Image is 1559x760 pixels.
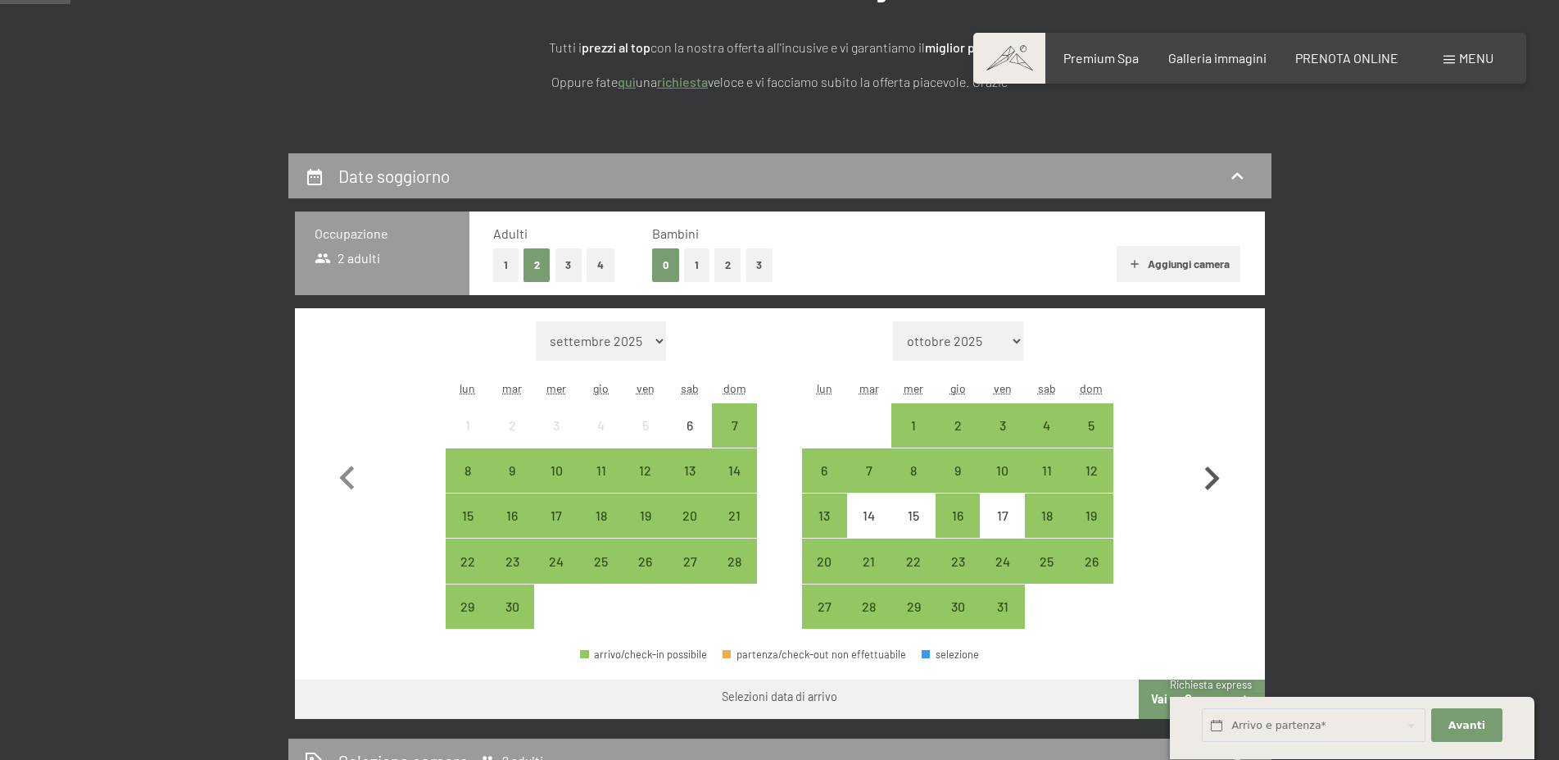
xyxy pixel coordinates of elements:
[1168,50,1267,66] span: Galleria immagini
[446,494,490,538] div: arrivo/check-in possibile
[891,585,936,629] div: arrivo/check-in possibile
[315,249,381,267] span: 2 adulti
[668,448,712,493] div: arrivo/check-in possibile
[492,509,533,550] div: 16
[625,419,666,460] div: 5
[981,600,1022,641] div: 31
[804,464,845,505] div: 6
[534,539,578,583] div: Wed Sep 24 2025
[1025,494,1069,538] div: Sat Oct 18 2025
[714,509,755,550] div: 21
[922,649,979,660] div: selezione
[625,555,666,596] div: 26
[579,448,623,493] div: arrivo/check-in possibile
[623,494,668,538] div: Fri Sep 19 2025
[652,248,679,282] button: 0
[1117,246,1240,282] button: Aggiungi camera
[492,555,533,596] div: 23
[1063,50,1139,66] a: Premium Spa
[859,381,879,395] abbr: martedì
[712,448,756,493] div: Sun Sep 14 2025
[847,585,891,629] div: arrivo/check-in possibile
[714,464,755,505] div: 14
[534,494,578,538] div: Wed Sep 17 2025
[714,419,755,460] div: 7
[1139,680,1264,719] button: Vai a «Camera»
[1448,718,1485,733] span: Avanti
[579,494,623,538] div: arrivo/check-in possibile
[981,555,1022,596] div: 24
[936,403,980,448] div: Thu Oct 02 2025
[802,585,846,629] div: arrivo/check-in possibile
[623,403,668,448] div: Fri Sep 05 2025
[579,448,623,493] div: Thu Sep 11 2025
[1069,448,1113,493] div: Sun Oct 12 2025
[802,448,846,493] div: arrivo/check-in possibile
[802,539,846,583] div: arrivo/check-in possibile
[712,448,756,493] div: arrivo/check-in possibile
[712,539,756,583] div: Sun Sep 28 2025
[937,464,978,505] div: 9
[847,448,891,493] div: arrivo/check-in possibile
[1025,539,1069,583] div: arrivo/check-in possibile
[981,464,1022,505] div: 10
[723,649,906,660] div: partenza/check-out non effettuabile
[891,539,936,583] div: Wed Oct 22 2025
[668,539,712,583] div: Sat Sep 27 2025
[937,509,978,550] div: 16
[623,448,668,493] div: arrivo/check-in possibile
[490,494,534,538] div: arrivo/check-in possibile
[652,225,699,241] span: Bambini
[446,585,490,629] div: arrivo/check-in possibile
[1071,509,1112,550] div: 19
[446,448,490,493] div: arrivo/check-in possibile
[1025,403,1069,448] div: arrivo/check-in possibile
[668,539,712,583] div: arrivo/check-in possibile
[802,539,846,583] div: Mon Oct 20 2025
[1069,539,1113,583] div: arrivo/check-in possibile
[370,37,1190,58] p: Tutti i con la nostra offerta all'incusive e vi garantiamo il !
[1026,555,1067,596] div: 25
[490,403,534,448] div: Tue Sep 02 2025
[891,585,936,629] div: Wed Oct 29 2025
[446,539,490,583] div: arrivo/check-in possibile
[623,403,668,448] div: arrivo/check-in non effettuabile
[723,381,746,395] abbr: domenica
[893,555,934,596] div: 22
[980,403,1024,448] div: Fri Oct 03 2025
[523,248,551,282] button: 2
[980,539,1024,583] div: arrivo/check-in possibile
[1069,448,1113,493] div: arrivo/check-in possibile
[460,381,475,395] abbr: lunedì
[936,585,980,629] div: Thu Oct 30 2025
[847,448,891,493] div: Tue Oct 07 2025
[802,585,846,629] div: Mon Oct 27 2025
[579,403,623,448] div: arrivo/check-in non effettuabile
[587,248,614,282] button: 4
[937,419,978,460] div: 2
[936,539,980,583] div: Thu Oct 23 2025
[669,509,710,550] div: 20
[893,509,934,550] div: 15
[446,403,490,448] div: Mon Sep 01 2025
[1025,448,1069,493] div: Sat Oct 11 2025
[536,509,577,550] div: 17
[534,448,578,493] div: Wed Sep 10 2025
[490,585,534,629] div: Tue Sep 30 2025
[980,585,1024,629] div: Fri Oct 31 2025
[447,600,488,641] div: 29
[534,539,578,583] div: arrivo/check-in possibile
[980,448,1024,493] div: Fri Oct 10 2025
[502,381,522,395] abbr: martedì
[802,494,846,538] div: arrivo/check-in possibile
[446,448,490,493] div: Mon Sep 08 2025
[490,403,534,448] div: arrivo/check-in non effettuabile
[1080,381,1103,395] abbr: domenica
[891,448,936,493] div: Wed Oct 08 2025
[669,419,710,460] div: 6
[802,494,846,538] div: Mon Oct 13 2025
[623,494,668,538] div: arrivo/check-in possibile
[936,494,980,538] div: arrivo/check-in possibile
[490,539,534,583] div: arrivo/check-in possibile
